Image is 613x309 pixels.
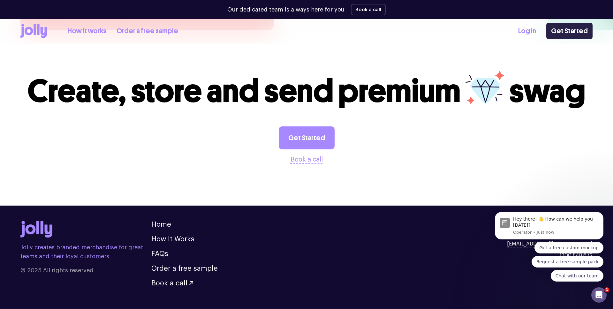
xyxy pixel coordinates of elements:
[27,72,461,110] span: Create, store and send premium
[20,243,151,261] p: Jolly creates branded merchandise for great teams and their loyal customers.
[351,4,386,15] button: Book a call
[151,280,187,287] span: Book a call
[546,23,593,39] a: Get Started
[67,26,106,36] a: How it works
[151,250,168,257] a: FAQs
[117,26,178,36] a: Order a free sample
[518,26,536,36] a: Log In
[291,154,323,165] button: Book a call
[227,5,344,14] p: Our dedicated team is always here for you
[151,265,218,272] a: Order a free sample
[151,236,194,243] a: How It Works
[151,221,171,228] a: Home
[485,206,613,285] iframe: Intercom notifications message
[604,287,609,292] span: 1
[279,126,335,149] a: Get Started
[20,266,151,275] span: © 2025 All rights reserved
[591,287,607,303] iframe: Intercom live chat
[509,72,586,110] span: swag
[151,280,193,287] button: Book a call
